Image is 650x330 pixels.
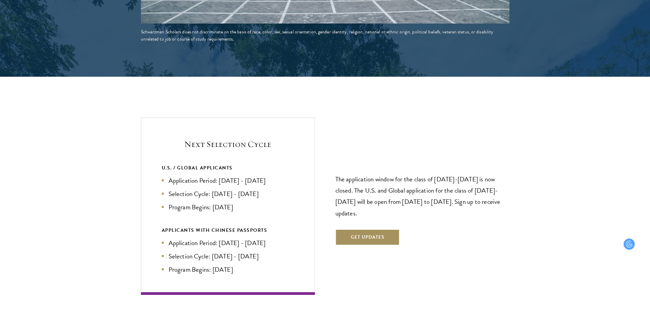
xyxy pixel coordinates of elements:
li: Program Begins: [DATE] [162,202,294,212]
li: Program Begins: [DATE] [162,265,294,274]
div: U.S. / GLOBAL APPLICANTS [162,164,294,172]
li: Application Period: [DATE] - [DATE] [162,176,294,185]
div: APPLICANTS WITH CHINESE PASSPORTS [162,226,294,235]
button: Get Updates [335,229,400,245]
li: Application Period: [DATE] - [DATE] [162,238,294,248]
p: The application window for the class of [DATE]-[DATE] is now closed. The U.S. and Global applicat... [335,174,509,219]
li: Selection Cycle: [DATE] - [DATE] [162,251,294,261]
li: Selection Cycle: [DATE] - [DATE] [162,189,294,199]
div: Schwarzman Scholars does not discriminate on the basis of race, color, sex, sexual orientation, g... [141,28,509,43]
h5: Next Selection Cycle [162,138,294,150]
